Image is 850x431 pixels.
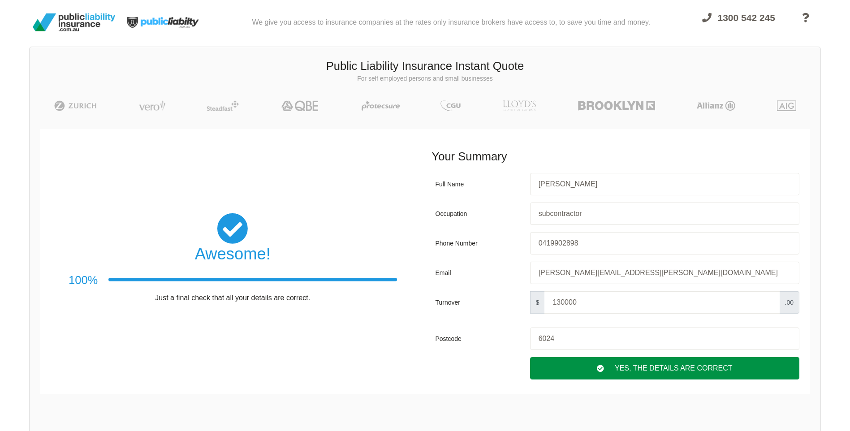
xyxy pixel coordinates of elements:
[69,293,397,303] p: Just a final check that all your details are correct.
[436,262,526,284] div: Email
[692,100,740,111] img: Allianz | Public Liability Insurance
[530,203,799,225] input: Your occupation
[544,291,779,314] input: Your turnover
[276,100,324,111] img: QBE | Public Liability Insurance
[69,244,397,264] h2: Awesome!
[36,58,814,74] h3: Public Liability Insurance Instant Quote
[436,232,526,254] div: Phone Number
[69,272,98,289] h3: 100%
[530,232,799,254] input: Your phone number, eg: +61xxxxxxxxxx / 0xxxxxxxxx
[530,173,799,195] input: Your first and last names
[36,74,814,83] p: For self employed persons and small businesses
[498,100,541,111] img: LLOYD's | Public Liability Insurance
[436,173,526,195] div: Full Name
[135,100,169,111] img: Vero | Public Liability Insurance
[436,203,526,225] div: Occupation
[437,100,464,111] img: CGU | Public Liability Insurance
[773,100,800,111] img: AIG | Public Liability Insurance
[436,291,526,314] div: Turnover
[530,328,799,350] input: Your postcode
[252,4,650,41] div: We give you access to insurance companies at the rates only insurance brokers have access to, to ...
[530,262,799,284] input: Your email
[432,149,803,165] h3: Your Summary
[119,4,208,41] img: Public Liability Insurance Light
[530,357,799,379] div: Yes, The Details are correct
[50,100,101,111] img: Zurich | Public Liability Insurance
[436,328,526,350] div: Postcode
[203,100,242,111] img: Steadfast | Public Liability Insurance
[358,100,403,111] img: Protecsure | Public Liability Insurance
[574,100,658,111] img: Brooklyn | Public Liability Insurance
[694,7,783,41] a: 1300 542 245
[718,13,775,23] span: 1300 542 245
[29,10,119,35] img: Public Liability Insurance
[779,291,799,314] span: .00
[530,291,545,314] span: $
